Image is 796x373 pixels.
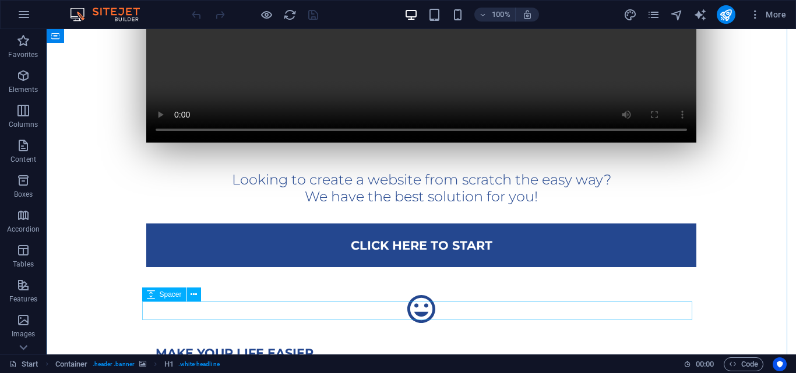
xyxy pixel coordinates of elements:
[13,260,34,269] p: Tables
[9,85,38,94] p: Elements
[9,357,38,371] a: Click to cancel selection. Double-click to open Pages
[14,190,33,199] p: Boxes
[724,357,763,371] button: Code
[647,8,661,22] button: pages
[749,9,786,20] span: More
[283,8,297,22] button: reload
[7,225,40,234] p: Accordion
[684,357,714,371] h6: Session time
[773,357,787,371] button: Usercentrics
[624,8,637,22] i: Design (Ctrl+Alt+Y)
[474,8,516,22] button: 100%
[719,8,732,22] i: Publish
[164,357,174,371] span: Click to select. Double-click to edit
[93,357,135,371] span: . header .banner
[522,9,533,20] i: On resize automatically adjust zoom level to fit chosen device.
[693,8,707,22] button: text_generator
[283,8,297,22] i: Reload page
[624,8,637,22] button: design
[178,357,219,371] span: . white-headline
[492,8,510,22] h6: 100%
[693,8,707,22] i: AI Writer
[670,8,684,22] button: navigator
[9,120,38,129] p: Columns
[745,5,791,24] button: More
[67,8,154,22] img: Editor Logo
[55,357,88,371] span: Click to select. Double-click to edit
[704,360,706,368] span: :
[696,357,714,371] span: 00 00
[647,8,660,22] i: Pages (Ctrl+Alt+S)
[729,357,758,371] span: Code
[55,357,220,371] nav: breadcrumb
[160,291,182,298] span: Spacer
[139,361,146,367] i: This element contains a background
[9,294,37,304] p: Features
[670,8,684,22] i: Navigator
[12,329,36,339] p: Images
[8,50,38,59] p: Favorites
[10,155,36,164] p: Content
[717,5,735,24] button: publish
[259,8,273,22] button: Click here to leave preview mode and continue editing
